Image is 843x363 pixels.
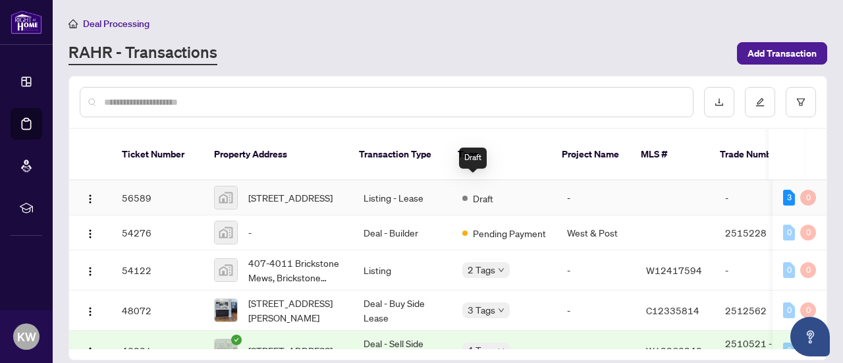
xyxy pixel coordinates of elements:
button: Logo [80,187,101,208]
span: W12263248 [646,345,702,356]
button: Logo [80,300,101,321]
th: Transaction Type [348,129,447,181]
img: thumbnail-img [215,259,237,281]
button: Open asap [790,317,830,356]
span: down [498,307,504,314]
img: logo [11,10,42,34]
span: down [498,347,504,354]
td: - [557,291,636,331]
th: Property Address [204,129,348,181]
div: 0 [783,302,795,318]
span: check-circle [231,335,242,345]
span: KW [17,327,36,346]
span: C12335814 [646,304,699,316]
span: download [715,98,724,107]
span: 407-4011 Brickstone Mews, Brickstone Mews, [GEOGRAPHIC_DATA], [GEOGRAPHIC_DATA], [GEOGRAPHIC_DATA] [248,256,342,285]
span: Deal Processing [83,18,150,30]
td: Deal - Buy Side Lease [353,291,452,331]
span: Draft [473,191,493,206]
td: West & Post [557,215,636,250]
button: edit [745,87,775,117]
span: edit [755,98,765,107]
td: 54276 [111,215,204,250]
span: home [68,19,78,28]
span: [STREET_ADDRESS] [248,343,333,358]
img: thumbnail-img [215,339,237,362]
td: 2512562 [715,291,807,331]
div: Draft [459,148,487,169]
td: - [557,181,636,215]
div: 0 [800,190,816,206]
td: - [715,250,807,291]
button: Logo [80,222,101,243]
td: 48072 [111,291,204,331]
img: Logo [85,266,95,277]
span: - [248,225,252,240]
button: Logo [80,260,101,281]
th: Tags [447,129,551,181]
button: Add Transaction [737,42,827,65]
span: [STREET_ADDRESS] [248,190,333,205]
div: 0 [800,302,816,318]
td: 2515228 [715,215,807,250]
img: thumbnail-img [215,221,237,244]
span: W12417594 [646,264,702,276]
button: download [704,87,734,117]
img: thumbnail-img [215,299,237,321]
div: 0 [783,225,795,240]
td: - [557,250,636,291]
th: MLS # [630,129,709,181]
td: Listing [353,250,452,291]
span: 2 Tags [468,262,495,277]
img: Logo [85,194,95,204]
img: Logo [85,306,95,317]
span: filter [796,98,805,107]
div: 3 [783,190,795,206]
span: [STREET_ADDRESS][PERSON_NAME] [248,296,342,325]
td: 56589 [111,181,204,215]
span: 3 Tags [468,302,495,318]
td: 54122 [111,250,204,291]
button: filter [786,87,816,117]
span: 4 Tags [468,343,495,358]
td: Deal - Builder [353,215,452,250]
img: thumbnail-img [215,186,237,209]
img: Logo [85,229,95,239]
span: down [498,267,504,273]
span: Pending Payment [473,226,546,240]
div: 0 [800,262,816,278]
div: 0 [783,262,795,278]
th: Ticket Number [111,129,204,181]
img: Logo [85,347,95,357]
span: Add Transaction [748,43,817,64]
div: 0 [800,225,816,240]
th: Project Name [551,129,630,181]
td: - [715,181,807,215]
button: Logo [80,340,101,361]
th: Trade Number [709,129,802,181]
td: Listing - Lease [353,181,452,215]
a: RAHR - Transactions [68,42,217,65]
div: 0 [783,343,795,358]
